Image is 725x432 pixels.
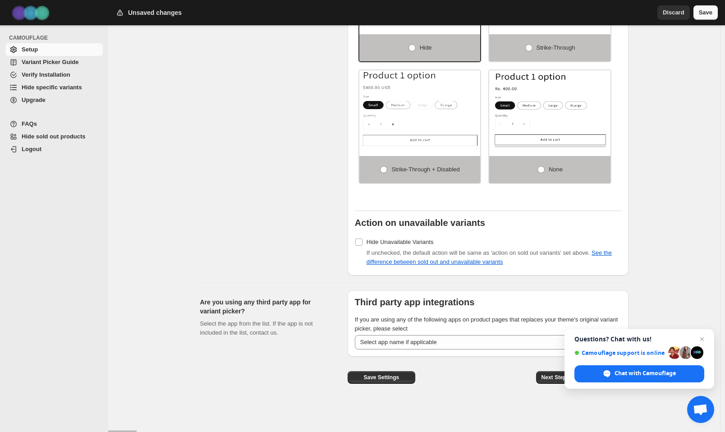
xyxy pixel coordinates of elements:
span: Next Step: Activate Camouflage [541,374,623,381]
span: Save [699,8,712,17]
a: Open chat [687,396,714,423]
button: Save [693,5,718,20]
span: Select the app from the list. If the app is not included in the list, contact us. [200,320,313,336]
div: Domain: [DOMAIN_NAME] [23,23,99,31]
span: Upgrade [22,97,46,103]
button: Next Step: Activate Camouflage [536,371,629,384]
span: Questions? Chat with us! [574,335,704,343]
h2: Are you using any third party app for variant picker? [200,298,333,316]
span: Setup [22,46,38,53]
span: Verify Installation [22,71,70,78]
h2: Unsaved changes [128,8,182,17]
b: Action on unavailable variants [355,218,485,228]
img: Strike-through + Disabled [359,70,481,147]
span: Hide [420,44,432,51]
span: Discard [663,8,684,17]
a: Hide specific variants [5,81,103,94]
span: None [549,166,563,173]
div: Keywords by Traffic [100,53,152,59]
img: logo_orange.svg [14,14,22,22]
span: Chat with Camouflage [574,365,704,382]
a: Hide sold out products [5,130,103,143]
div: v 4.0.25 [25,14,44,22]
img: tab_keywords_by_traffic_grey.svg [90,52,97,60]
a: Upgrade [5,94,103,106]
span: Hide specific variants [22,84,82,91]
span: Hide Unavailable Variants [367,239,434,245]
span: Save Settings [363,374,399,381]
span: CAMOUFLAGE [9,34,104,41]
span: If unchecked, the default action will be same as 'action on sold out variants' set above. [367,249,612,265]
a: Variant Picker Guide [5,56,103,69]
a: FAQs [5,118,103,130]
button: Discard [657,5,690,20]
span: Logout [22,146,41,152]
img: website_grey.svg [14,23,22,31]
a: Setup [5,43,103,56]
span: Hide sold out products [22,133,86,140]
span: If you are using any of the following apps on product pages that replaces your theme's original v... [355,316,618,332]
img: None [489,70,610,147]
span: FAQs [22,120,37,127]
b: Third party app integrations [355,297,475,307]
span: Strike-through [537,44,575,51]
a: Verify Installation [5,69,103,81]
span: Chat with Camouflage [615,369,676,377]
button: Save Settings [348,371,415,384]
img: tab_domain_overview_orange.svg [24,52,32,60]
span: Camouflage support is online [574,349,665,356]
div: Domain Overview [34,53,81,59]
span: Variant Picker Guide [22,59,78,65]
span: Strike-through + Disabled [391,166,459,173]
a: Logout [5,143,103,156]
